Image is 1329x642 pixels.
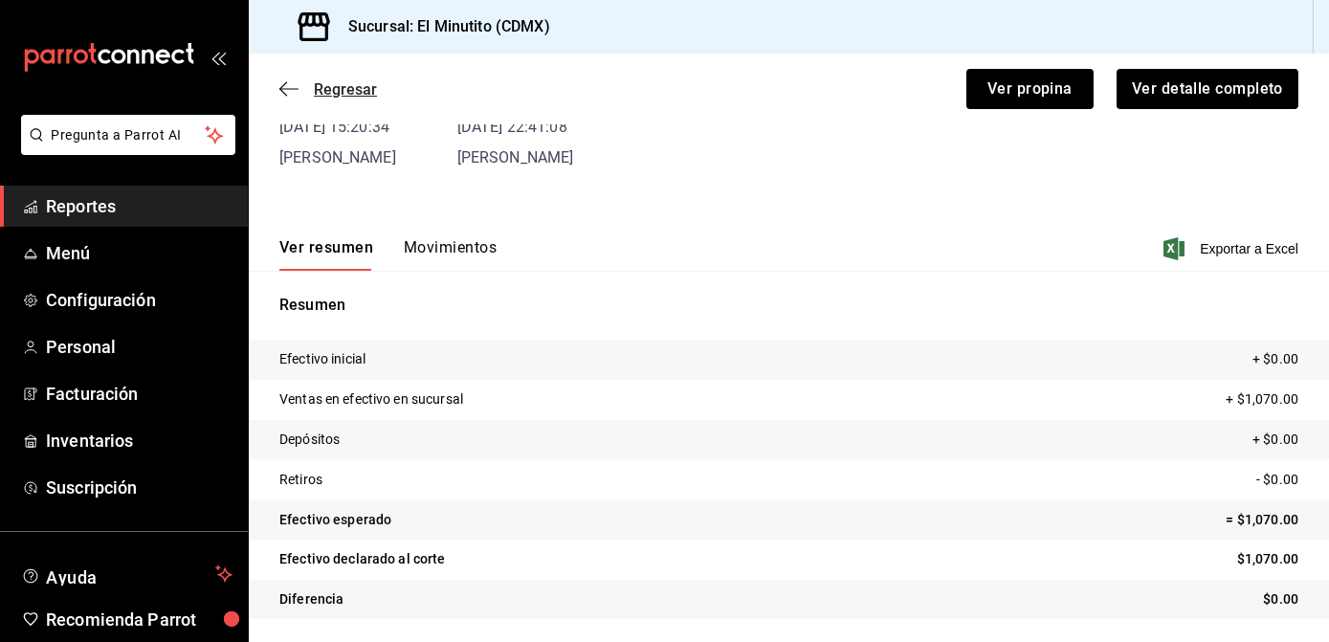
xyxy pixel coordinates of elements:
time: [DATE] 22:41:08 [457,118,567,136]
p: $0.00 [1263,589,1298,609]
span: Menú [46,240,233,266]
span: Suscripción [46,475,233,500]
p: Diferencia [279,589,343,609]
button: Pregunta a Parrot AI [21,115,235,155]
span: [PERSON_NAME] [279,148,396,166]
p: - $0.00 [1256,470,1298,490]
p: Efectivo esperado [279,510,391,530]
button: open_drawer_menu [210,50,226,65]
p: Efectivo declarado al corte [279,549,446,569]
div: navigation tabs [279,238,497,271]
span: [PERSON_NAME] [457,148,574,166]
span: Personal [46,334,233,360]
h3: Sucursal: El Minutito (CDMX) [333,15,550,38]
time: [DATE] 15:20:34 [279,118,389,136]
p: Efectivo inicial [279,349,365,369]
span: Ayuda [46,563,208,586]
p: + $1,070.00 [1227,389,1298,410]
button: Exportar a Excel [1167,237,1298,260]
button: Ver propina [966,69,1094,109]
span: Recomienda Parrot [46,607,233,632]
button: Ver detalle completo [1117,69,1298,109]
p: + $0.00 [1252,430,1298,450]
span: Regresar [314,80,377,99]
span: Facturación [46,381,233,407]
button: Ver resumen [279,238,373,271]
button: Regresar [279,80,377,99]
p: = $1,070.00 [1227,510,1298,530]
p: Ventas en efectivo en sucursal [279,389,463,410]
button: Movimientos [404,238,497,271]
p: Retiros [279,470,322,490]
p: + $0.00 [1252,349,1298,369]
span: Pregunta a Parrot AI [52,125,206,145]
a: Pregunta a Parrot AI [13,139,235,159]
p: $1,070.00 [1237,549,1298,569]
span: Inventarios [46,428,233,454]
p: Depósitos [279,430,340,450]
p: Resumen [279,294,1298,317]
span: Reportes [46,193,233,219]
span: Configuración [46,287,233,313]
